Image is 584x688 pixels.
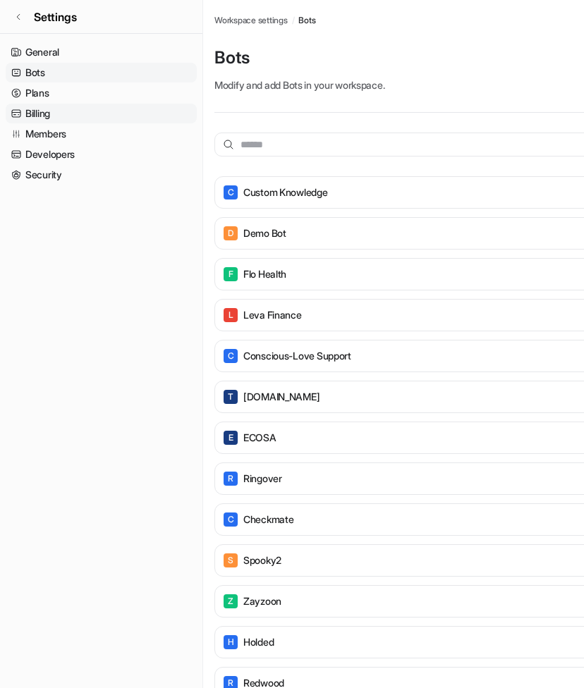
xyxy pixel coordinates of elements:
a: Plans [6,83,197,103]
p: Ringover [243,472,282,486]
span: Settings [34,8,77,25]
p: ECOSA [243,431,276,445]
p: Flo Health [243,267,286,281]
span: / [292,14,295,27]
span: F [224,267,238,281]
span: S [224,553,238,567]
span: Z [224,594,238,608]
p: Custom Knowledge [243,185,328,199]
p: Demo bot [243,226,286,240]
a: Members [6,124,197,144]
a: Bots [6,63,197,82]
p: [DOMAIN_NAME] [243,390,320,404]
span: D [224,226,238,240]
a: Billing [6,104,197,123]
p: Holded [243,635,274,649]
span: E [224,431,238,445]
p: Leva Finance [243,308,302,322]
span: H [224,635,238,649]
p: Zayzoon [243,594,281,608]
span: T [224,390,238,404]
span: C [224,512,238,527]
a: Security [6,165,197,185]
a: Workspace settings [214,14,288,27]
span: R [224,472,238,486]
p: Conscious-Love Support [243,349,351,363]
a: Bots [298,14,315,27]
a: Developers [6,145,197,164]
a: General [6,42,197,62]
p: Spooky2 [243,553,281,567]
span: C [224,349,238,363]
span: C [224,185,238,199]
span: L [224,308,238,322]
p: Checkmate [243,512,293,527]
